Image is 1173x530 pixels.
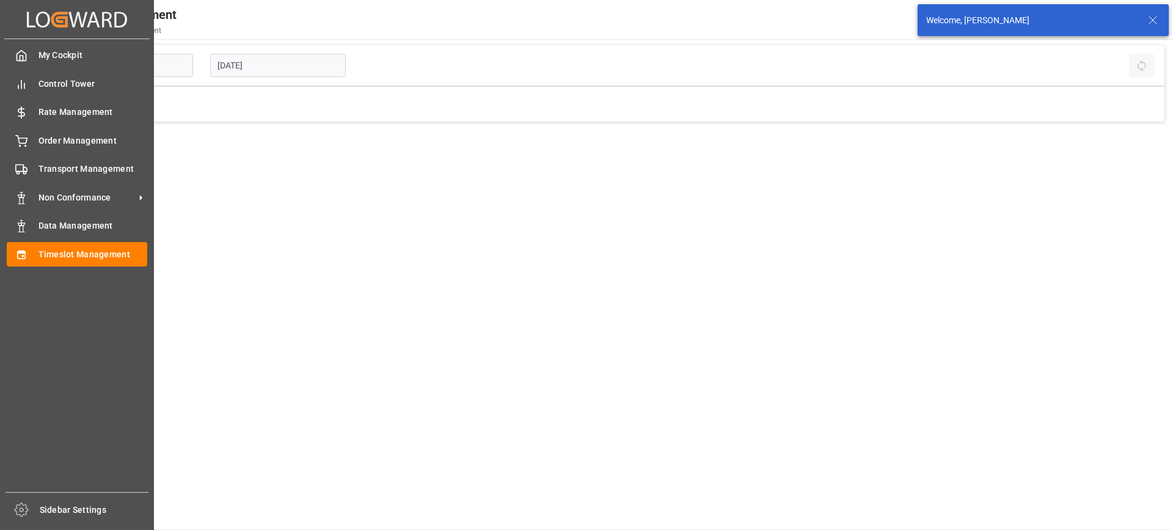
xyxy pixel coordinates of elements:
a: Order Management [7,128,147,152]
input: DD-MM-YYYY [210,54,346,77]
span: Order Management [38,134,148,147]
span: Rate Management [38,106,148,119]
a: Control Tower [7,72,147,95]
span: Transport Management [38,163,148,175]
span: Control Tower [38,78,148,90]
a: Timeslot Management [7,242,147,266]
div: Welcome, [PERSON_NAME] [926,14,1136,27]
span: Non Conformance [38,191,135,204]
a: Rate Management [7,100,147,124]
span: Timeslot Management [38,248,148,261]
span: Data Management [38,219,148,232]
a: Data Management [7,214,147,238]
a: Transport Management [7,157,147,181]
a: My Cockpit [7,43,147,67]
span: Sidebar Settings [40,504,149,517]
span: My Cockpit [38,49,148,62]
